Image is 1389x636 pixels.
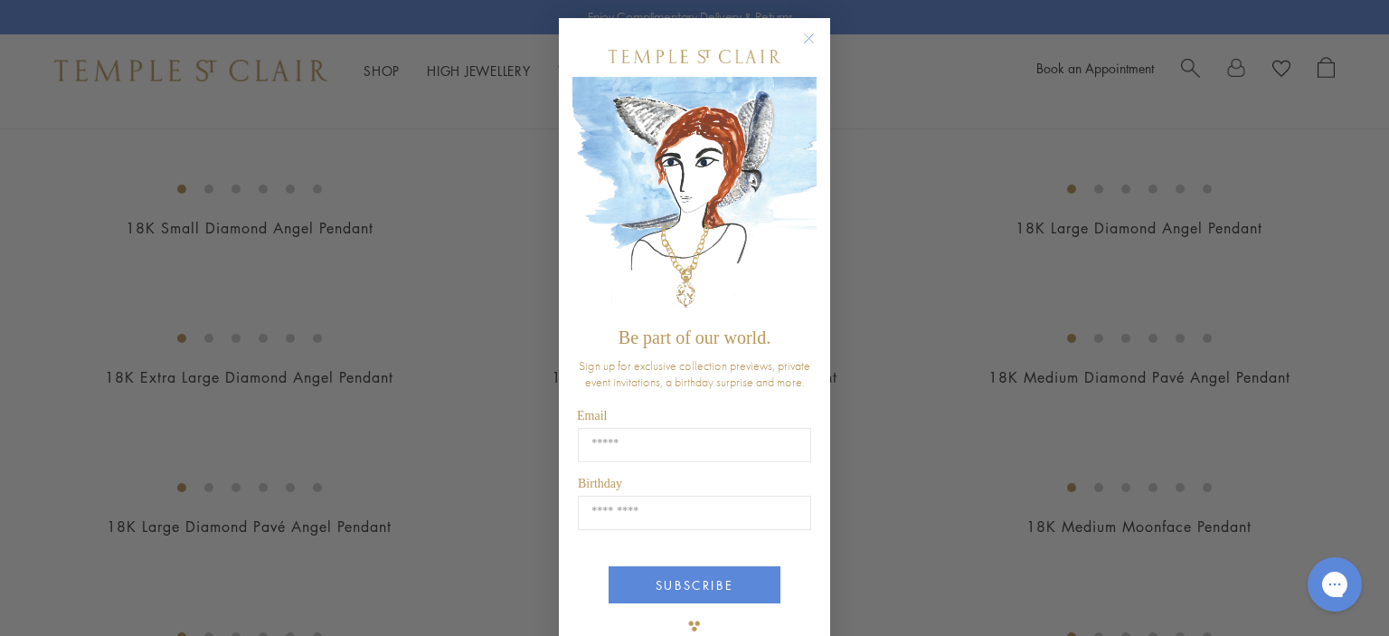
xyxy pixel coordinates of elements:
iframe: Gorgias live chat messenger [1299,551,1371,618]
span: Sign up for exclusive collection previews, private event invitations, a birthday surprise and more. [579,357,810,390]
span: Email [577,409,607,422]
span: Birthday [578,477,622,490]
span: Be part of our world. [619,327,770,347]
input: Email [578,428,811,462]
img: c4a9eb12-d91a-4d4a-8ee0-386386f4f338.jpeg [572,77,817,318]
button: Close dialog [807,36,829,59]
img: Temple St. Clair [609,50,780,63]
button: SUBSCRIBE [609,566,780,603]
